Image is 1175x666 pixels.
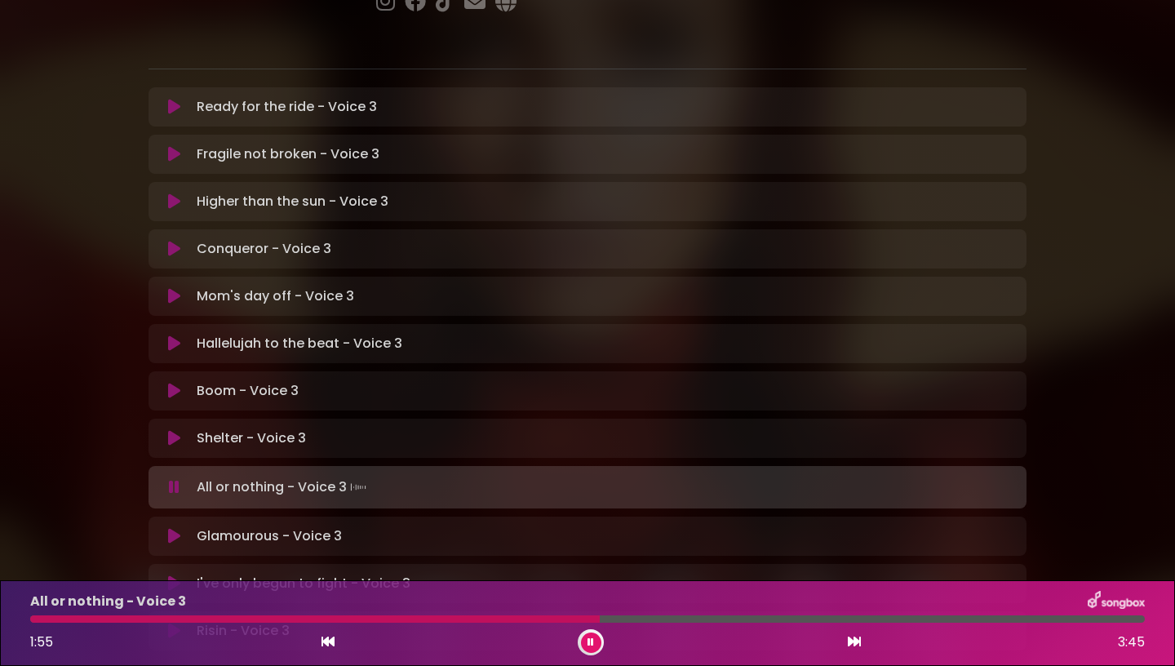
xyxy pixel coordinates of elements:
p: Hallelujah to the beat - Voice 3 [197,334,402,353]
p: Higher than the sun - Voice 3 [197,192,388,211]
span: 3:45 [1118,633,1145,652]
p: I've only begun to fight - Voice 3 [197,574,410,593]
p: All or nothing - Voice 3 [30,592,186,611]
p: Shelter - Voice 3 [197,428,306,448]
img: waveform4.gif [347,476,370,499]
p: Ready for the ride - Voice 3 [197,97,377,117]
span: 1:55 [30,633,53,651]
p: Conqueror - Voice 3 [197,239,331,259]
p: All or nothing - Voice 3 [197,476,370,499]
p: Boom - Voice 3 [197,381,299,401]
p: Mom's day off - Voice 3 [197,286,354,306]
p: Fragile not broken - Voice 3 [197,144,379,164]
img: songbox-logo-white.png [1088,591,1145,612]
p: Glamourous - Voice 3 [197,526,342,546]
